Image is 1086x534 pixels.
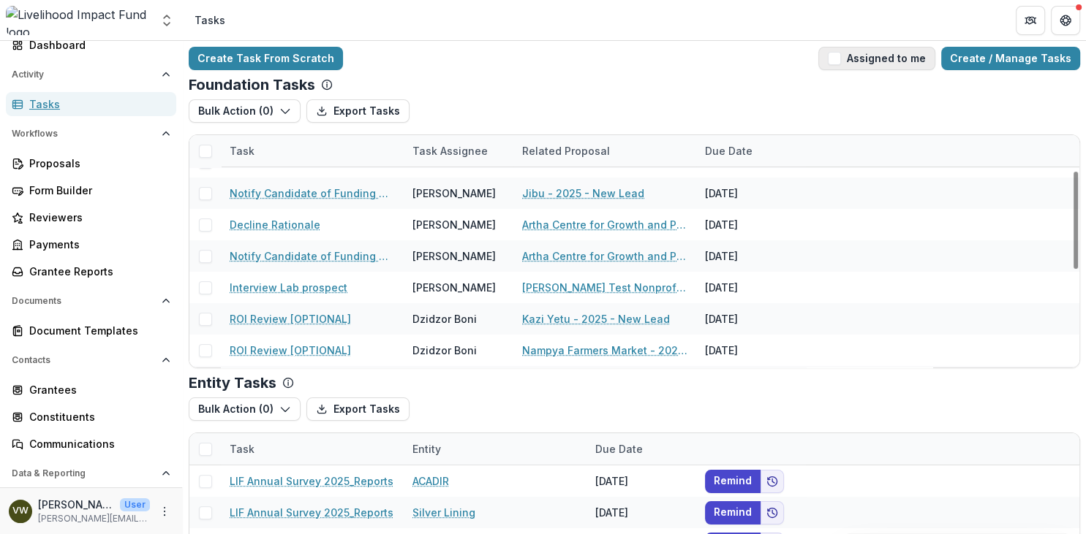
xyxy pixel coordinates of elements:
[6,378,176,402] a: Grantees
[412,248,496,264] div: [PERSON_NAME]
[696,143,761,159] div: Due Date
[120,498,150,511] p: User
[12,506,29,516] div: Vera Wachira
[696,135,806,167] div: Due Date
[818,47,935,70] button: Assigned to me
[6,405,176,429] a: Constituents
[522,311,670,327] a: Kazi Yetu - 2025 - New Lead
[29,237,165,252] div: Payments
[522,186,644,201] a: Jibu - 2025 - New Lead
[189,76,315,94] p: Foundation Tasks
[12,468,156,478] span: Data & Reporting
[412,217,496,232] div: [PERSON_NAME]
[1016,6,1045,35] button: Partners
[696,303,806,335] div: [DATE]
[941,47,1080,70] a: Create / Manage Tasks
[6,462,176,485] button: Open Data & Reporting
[29,183,165,198] div: Form Builder
[38,497,114,512] p: [PERSON_NAME]
[29,264,165,279] div: Grantee Reports
[195,12,225,28] div: Tasks
[587,497,696,528] div: [DATE]
[29,436,165,451] div: Communications
[513,135,696,167] div: Related Proposal
[230,248,395,264] a: Notify Candidate of Funding Decline
[306,397,410,421] button: Export Tasks
[6,259,176,283] a: Grantee Reports
[522,217,687,232] a: Artha Centre for Growth and Prosperity
[705,470,761,493] button: Remind
[412,186,496,201] div: [PERSON_NAME]
[29,382,165,397] div: Grantees
[230,280,347,295] a: Interview Lab prospect
[189,374,276,392] p: Entity Tasks
[306,99,410,123] button: Export Tasks
[189,99,301,123] button: Bulk Action (0)
[6,232,176,256] a: Payments
[404,433,587,465] div: Entity
[12,296,156,306] span: Documents
[587,433,696,465] div: Due Date
[404,441,450,457] div: Entity
[38,512,150,525] p: [PERSON_NAME][EMAIL_ADDRESS][DOMAIN_NAME]
[29,96,165,112] div: Tasks
[29,323,165,338] div: Document Templates
[12,129,156,139] span: Workflows
[404,143,497,159] div: Task Assignee
[6,178,176,202] a: Form Builder
[6,151,176,175] a: Proposals
[404,135,513,167] div: Task Assignee
[6,6,151,35] img: Livelihood Impact Fund logo
[6,205,176,229] a: Reviewers
[29,210,165,225] div: Reviewers
[6,289,176,313] button: Open Documents
[761,501,784,525] button: Add to friends
[522,248,687,264] a: Artha Centre for Growth and Prosperity
[6,63,176,86] button: Open Activity
[6,432,176,456] a: Communications
[6,122,176,145] button: Open Workflows
[189,9,231,31] nav: breadcrumb
[230,343,351,358] a: ROI Review [OPTIONAL]
[412,311,477,327] div: Dzidzor Boni
[12,69,156,80] span: Activity
[412,473,449,489] a: ACADIR
[221,143,263,159] div: Task
[6,348,176,372] button: Open Contacts
[221,135,404,167] div: Task
[221,433,404,465] div: Task
[696,335,806,366] div: [DATE]
[696,272,806,303] div: [DATE]
[230,217,320,232] a: Decline Rationale
[6,319,176,343] a: Document Templates
[705,501,761,525] button: Remind
[221,441,263,457] div: Task
[230,505,393,520] a: LIF Annual Survey 2025_Reports
[412,343,477,358] div: Dzidzor Boni
[156,503,173,520] button: More
[587,465,696,497] div: [DATE]
[189,47,343,70] a: Create Task From Scratch
[189,397,301,421] button: Bulk Action (0)
[12,355,156,365] span: Contacts
[696,240,806,272] div: [DATE]
[522,343,687,358] a: Nampya Farmers Market - 2025 - New Lead
[157,6,177,35] button: Open entity switcher
[587,441,652,457] div: Due Date
[230,311,351,327] a: ROI Review [OPTIONAL]
[696,178,806,209] div: [DATE]
[29,409,165,424] div: Constituents
[412,505,475,520] a: Silver Lining
[29,37,165,53] div: Dashboard
[6,33,176,57] a: Dashboard
[29,156,165,171] div: Proposals
[761,470,784,493] button: Add to friends
[522,280,687,295] a: [PERSON_NAME] Test Nonprofit - 2025 - New Lead
[696,209,806,240] div: [DATE]
[1051,6,1080,35] button: Get Help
